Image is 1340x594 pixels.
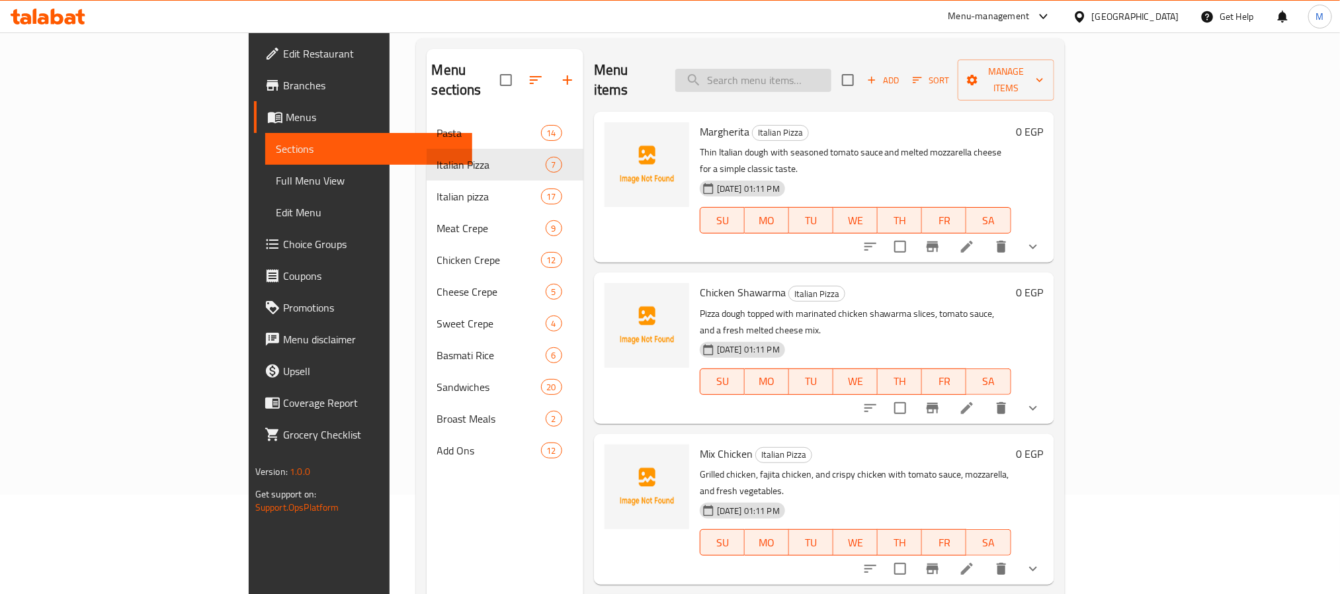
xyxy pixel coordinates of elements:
h6: 0 EGP [1017,445,1044,463]
button: SU [700,207,745,233]
span: FR [927,533,961,552]
button: WE [833,529,878,556]
a: Support.OpsPlatform [255,499,339,516]
div: items [546,411,562,427]
span: SU [706,533,739,552]
button: SU [700,529,745,556]
button: WE [833,368,878,395]
span: TH [883,211,917,230]
span: MO [750,372,784,391]
img: Chicken Shawarma [605,283,689,368]
a: Edit menu item [959,239,975,255]
button: SA [966,529,1011,556]
a: Full Menu View [265,165,472,196]
span: 14 [542,127,562,140]
div: items [546,316,562,331]
span: Sort sections [520,64,552,96]
span: Promotions [283,300,462,316]
span: Add item [862,70,904,91]
div: Meat Crepe9 [427,212,583,244]
div: Chicken Crepe12 [427,244,583,276]
button: Add [862,70,904,91]
input: search [675,69,831,92]
span: SU [706,211,739,230]
div: items [541,379,562,395]
span: Coverage Report [283,395,462,411]
img: Margherita [605,122,689,207]
span: Sort items [904,70,958,91]
span: TU [794,533,828,552]
h2: Menu items [594,60,659,100]
span: FR [927,211,961,230]
div: Sandwiches20 [427,371,583,403]
nav: Menu sections [427,112,583,472]
span: TU [794,211,828,230]
span: WE [839,372,872,391]
button: FR [922,368,966,395]
span: Select section [834,66,862,94]
span: Italian Pizza [437,157,546,173]
svg: Show Choices [1025,561,1041,577]
span: 12 [542,445,562,457]
div: Sweet Crepe4 [427,308,583,339]
button: SA [966,368,1011,395]
a: Edit Restaurant [254,38,472,69]
button: TH [878,207,922,233]
button: Add section [552,64,583,96]
button: FR [922,529,966,556]
span: TH [883,533,917,552]
span: Coupons [283,268,462,284]
div: Italian pizza17 [427,181,583,212]
span: [DATE] 01:11 PM [712,505,785,517]
span: [DATE] 01:11 PM [712,183,785,195]
span: Italian pizza [437,189,541,204]
div: items [541,443,562,458]
span: Branches [283,77,462,93]
a: Promotions [254,292,472,323]
span: Upsell [283,363,462,379]
div: items [546,284,562,300]
div: items [541,125,562,141]
span: Menus [286,109,462,125]
button: TU [789,207,833,233]
span: Sections [276,141,462,157]
button: TH [878,368,922,395]
span: M [1316,9,1324,24]
span: Meat Crepe [437,220,546,236]
span: SA [972,372,1005,391]
span: Select to update [886,555,914,583]
span: Add Ons [437,443,541,458]
a: Upsell [254,355,472,387]
button: Branch-specific-item [917,553,948,585]
span: Cheese Crepe [437,284,546,300]
span: Chicken Crepe [437,252,541,268]
span: Italian Pizza [753,125,808,140]
span: TH [883,372,917,391]
div: Basmati Rice6 [427,339,583,371]
img: Mix Chicken [605,445,689,529]
div: items [546,347,562,363]
span: Manage items [968,64,1043,97]
span: Sort [913,73,949,88]
button: delete [985,553,1017,585]
button: SA [966,207,1011,233]
a: Choice Groups [254,228,472,260]
button: Manage items [958,60,1054,101]
button: WE [833,207,878,233]
span: Select all sections [492,66,520,94]
button: show more [1017,553,1049,585]
a: Edit menu item [959,400,975,416]
span: Mix Chicken [700,444,753,464]
span: WE [839,533,872,552]
button: Sort [909,70,952,91]
svg: Show Choices [1025,400,1041,416]
button: Branch-specific-item [917,392,948,424]
span: Edit Restaurant [283,46,462,62]
span: SU [706,372,739,391]
a: Menus [254,101,472,133]
button: TU [789,529,833,556]
button: delete [985,392,1017,424]
button: sort-choices [855,392,886,424]
span: 12 [542,254,562,267]
div: items [546,157,562,173]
